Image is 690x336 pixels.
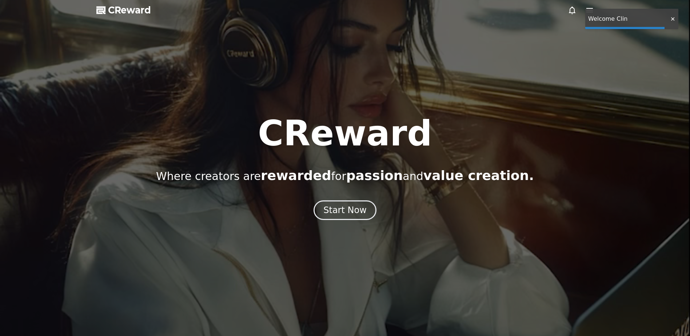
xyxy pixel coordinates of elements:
a: Start Now [314,208,376,215]
p: Where creators are for and [156,168,534,183]
div: Start Now [323,204,367,216]
span: value creation. [423,168,534,183]
a: CReward [96,4,151,16]
span: CReward [108,4,151,16]
h1: CReward [258,116,432,151]
span: rewarded [261,168,331,183]
button: Start Now [314,200,376,220]
span: passion [346,168,403,183]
